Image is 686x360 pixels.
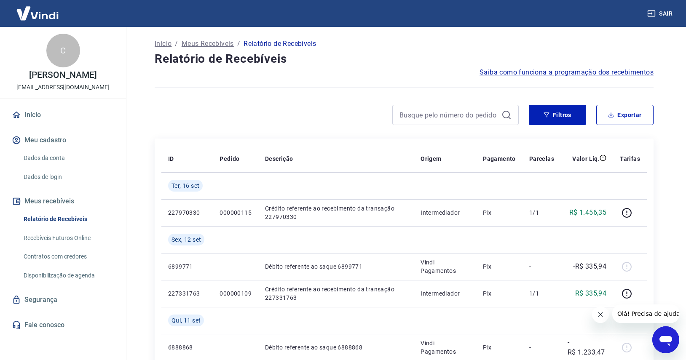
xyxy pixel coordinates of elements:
[612,304,679,323] iframe: Mensagem da empresa
[168,208,206,217] p: 227970330
[421,155,441,163] p: Origem
[20,168,116,186] a: Dados de login
[168,262,206,271] p: 6899771
[29,71,96,80] p: [PERSON_NAME]
[483,155,516,163] p: Pagamento
[171,235,201,244] span: Sex, 12 set
[155,39,171,49] a: Início
[483,289,516,298] p: Pix
[421,208,469,217] p: Intermediador
[529,343,554,352] p: -
[568,337,606,357] p: -R$ 1.233,47
[483,208,516,217] p: Pix
[646,6,676,21] button: Sair
[20,267,116,284] a: Disponibilização de agenda
[168,289,206,298] p: 227331763
[46,34,80,67] div: C
[5,6,71,13] span: Olá! Precisa de ajuda?
[529,289,554,298] p: 1/1
[421,289,469,298] p: Intermediador
[265,155,293,163] p: Descrição
[10,291,116,309] a: Segurança
[421,339,469,356] p: Vindi Pagamentos
[483,343,516,352] p: Pix
[265,343,407,352] p: Débito referente ao saque 6888868
[483,262,516,271] p: Pix
[220,289,252,298] p: 000000109
[620,155,640,163] p: Tarifas
[10,131,116,149] button: Meu cadastro
[529,155,554,163] p: Parcelas
[572,155,600,163] p: Valor Líq.
[569,208,606,218] p: R$ 1.456,35
[20,229,116,247] a: Recebíveis Futuros Online
[529,105,586,125] button: Filtros
[596,105,654,125] button: Exportar
[168,155,174,163] p: ID
[265,285,407,302] p: Crédito referente ao recebimento da transação 227331763
[575,288,607,299] p: R$ 335,94
[265,262,407,271] p: Débito referente ao saque 6899771
[573,261,606,272] p: -R$ 335,94
[10,316,116,334] a: Fale conosco
[20,211,116,228] a: Relatório de Recebíveis
[529,262,554,271] p: -
[265,204,407,221] p: Crédito referente ao recebimento da transação 227970330
[182,39,234,49] a: Meus Recebíveis
[220,155,239,163] p: Pedido
[592,306,609,323] iframe: Fechar mensagem
[421,258,469,275] p: Vindi Pagamentos
[168,343,206,352] p: 6888868
[244,39,316,49] p: Relatório de Recebíveis
[237,39,240,49] p: /
[529,208,554,217] p: 1/1
[171,316,201,325] span: Qui, 11 set
[10,0,65,26] img: Vindi
[16,83,110,92] p: [EMAIL_ADDRESS][DOMAIN_NAME]
[399,109,498,121] input: Busque pelo número do pedido
[155,51,654,67] h4: Relatório de Recebíveis
[10,106,116,124] a: Início
[171,181,199,190] span: Ter, 16 set
[652,326,679,353] iframe: Botão para abrir a janela de mensagens
[20,149,116,167] a: Dados da conta
[175,39,178,49] p: /
[480,67,654,77] a: Saiba como funciona a programação dos recebimentos
[220,208,252,217] p: 000000115
[10,192,116,211] button: Meus recebíveis
[20,248,116,265] a: Contratos com credores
